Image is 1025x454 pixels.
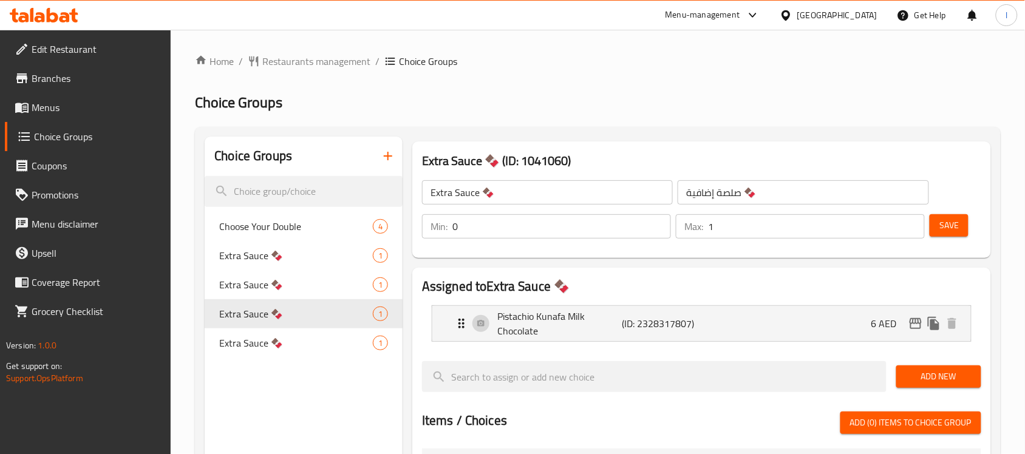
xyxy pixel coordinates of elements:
[32,304,162,319] span: Grocery Checklist
[375,54,380,69] li: /
[239,54,243,69] li: /
[5,64,171,93] a: Branches
[5,122,171,151] a: Choice Groups
[195,54,1001,69] nav: breadcrumb
[195,89,282,116] span: Choice Groups
[205,328,403,357] div: Extra Sauce 🍫1
[373,221,387,232] span: 4
[907,314,925,333] button: edit
[5,93,171,122] a: Menus
[422,361,887,392] input: search
[32,71,162,86] span: Branches
[32,158,162,173] span: Coupons
[6,370,83,386] a: Support.OpsPlatform
[622,316,705,331] p: (ID: 2328317807)
[896,365,981,388] button: Add New
[5,151,171,180] a: Coupons
[38,337,56,353] span: 1.0.0
[684,219,703,234] p: Max:
[248,54,370,69] a: Restaurants management
[373,336,388,350] div: Choices
[422,300,981,347] li: Expand
[871,316,907,331] p: 6 AED
[840,412,981,434] button: Add (0) items to choice group
[5,239,171,268] a: Upsell
[219,248,373,263] span: Extra Sauce 🍫
[32,42,162,56] span: Edit Restaurant
[422,412,507,430] h2: Items / Choices
[205,176,403,207] input: search
[373,308,387,320] span: 1
[32,246,162,260] span: Upsell
[431,219,448,234] p: Min:
[666,8,740,22] div: Menu-management
[195,54,234,69] a: Home
[943,314,961,333] button: delete
[32,100,162,115] span: Menus
[6,358,62,374] span: Get support on:
[497,309,622,338] p: Pistachio Kunafa Milk Chocolate
[399,54,457,69] span: Choice Groups
[205,212,403,241] div: Choose Your Double4
[219,307,373,321] span: Extra Sauce 🍫
[797,8,877,22] div: [GEOGRAPHIC_DATA]
[219,219,373,234] span: Choose Your Double
[205,270,403,299] div: Extra Sauce 🍫1
[1006,8,1007,22] span: l
[262,54,370,69] span: Restaurants management
[5,297,171,326] a: Grocery Checklist
[5,180,171,209] a: Promotions
[906,369,972,384] span: Add New
[32,188,162,202] span: Promotions
[34,129,162,144] span: Choice Groups
[219,336,373,350] span: Extra Sauce 🍫
[32,275,162,290] span: Coverage Report
[432,306,971,341] div: Expand
[5,268,171,297] a: Coverage Report
[214,147,292,165] h2: Choice Groups
[373,250,387,262] span: 1
[5,209,171,239] a: Menu disclaimer
[373,219,388,234] div: Choices
[6,337,36,353] span: Version:
[32,217,162,231] span: Menu disclaimer
[925,314,943,333] button: duplicate
[205,241,403,270] div: Extra Sauce 🍫1
[939,218,959,233] span: Save
[422,277,981,296] h2: Assigned to Extra Sauce 🍫
[373,337,387,349] span: 1
[373,277,388,292] div: Choices
[219,277,373,292] span: Extra Sauce 🍫
[5,35,171,64] a: Edit Restaurant
[205,299,403,328] div: Extra Sauce 🍫1
[422,151,981,171] h3: Extra Sauce 🍫 (ID: 1041060)
[373,279,387,291] span: 1
[850,415,972,430] span: Add (0) items to choice group
[930,214,969,237] button: Save
[373,307,388,321] div: Choices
